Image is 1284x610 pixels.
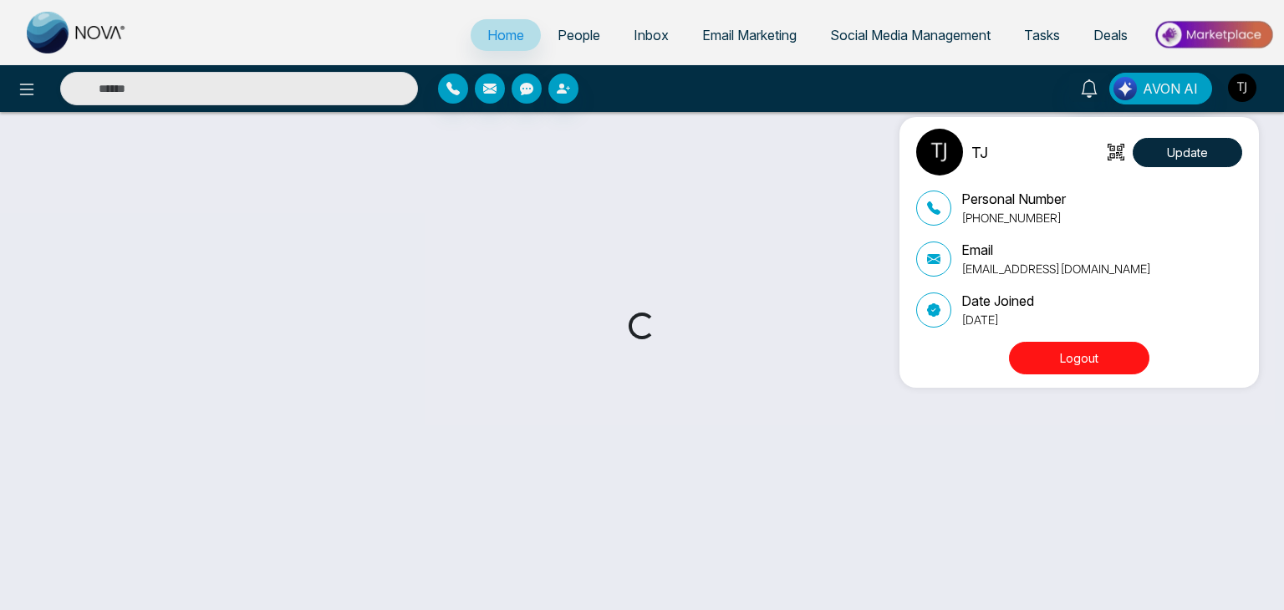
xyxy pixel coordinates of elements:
[961,260,1151,277] p: [EMAIL_ADDRESS][DOMAIN_NAME]
[961,240,1151,260] p: Email
[971,141,988,164] p: TJ
[961,189,1066,209] p: Personal Number
[961,311,1034,328] p: [DATE]
[1009,342,1149,374] button: Logout
[961,291,1034,311] p: Date Joined
[961,209,1066,226] p: [PHONE_NUMBER]
[1133,138,1242,167] button: Update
